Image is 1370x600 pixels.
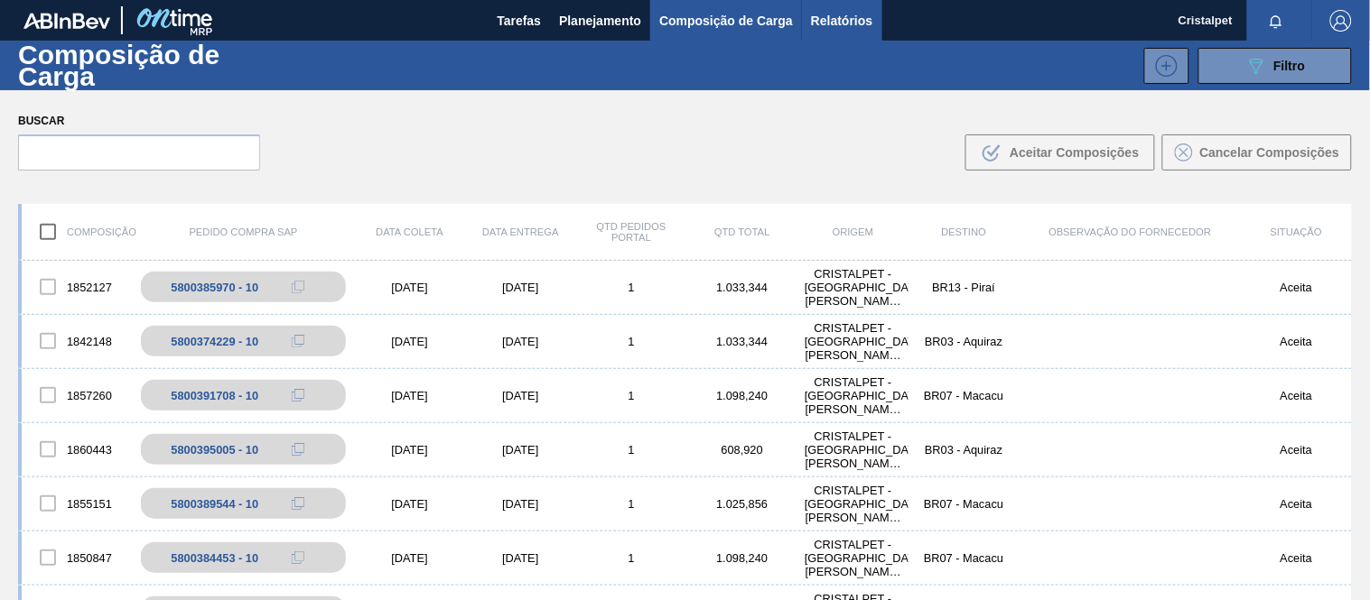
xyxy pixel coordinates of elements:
[1241,497,1352,511] div: Aceita
[22,376,133,414] div: 1857260
[18,108,260,134] label: Buscar
[1241,281,1352,294] div: Aceita
[576,443,687,457] div: 1
[23,13,110,29] img: TNhmsLtSVTkK8tSr43FrP2fwEKptu5GPRR3wAAAABJRU5ErkJggg==
[1198,48,1352,84] button: Filtro
[797,267,909,308] div: CRISTALPET - CABO DE SANTO AGOSTINHO (PE)
[559,10,641,32] span: Planejamento
[22,213,133,251] div: Composição
[909,335,1020,348] div: BR03 - Aquiraz
[797,321,909,362] div: CRISTALPET - CABO DE SANTO AGOSTINHO (PE)
[133,226,355,237] div: Pedido Compra SAP
[280,330,316,352] div: Copiar
[909,497,1020,511] div: BR07 - Macacu
[687,443,798,457] div: 608,920
[354,281,465,294] div: [DATE]
[280,384,316,406] div: Copiar
[18,44,303,86] h1: Composição de Carga
[280,276,316,298] div: Copiar
[909,281,1020,294] div: BR13 - Piraí
[1135,48,1189,84] div: Nova Composição
[22,268,133,306] div: 1852127
[22,430,133,468] div: 1860443
[354,335,465,348] div: [DATE]
[576,551,687,565] div: 1
[1200,145,1340,160] span: Cancelar Composições
[465,497,576,511] div: [DATE]
[1241,226,1352,237] div: Situação
[465,551,576,565] div: [DATE]
[576,497,687,511] div: 1
[1241,551,1352,565] div: Aceita
[576,389,687,402] div: 1
[171,389,258,402] div: 5800391708 - 10
[171,335,258,348] div: 5800374229 - 10
[909,551,1020,565] div: BR07 - Macacu
[797,429,909,470] div: CRISTALPET - CABO DE SANTO AGOSTINHO (PE)
[171,497,258,511] div: 5800389544 - 10
[465,281,576,294] div: [DATE]
[497,10,541,32] span: Tarefas
[280,493,316,514] div: Copiar
[659,10,793,32] span: Composição de Carga
[811,10,872,32] span: Relatórios
[1274,59,1306,73] span: Filtro
[576,335,687,348] div: 1
[1241,335,1352,348] div: Aceita
[354,226,465,237] div: Data coleta
[576,281,687,294] div: 1
[687,551,798,565] div: 1.098,240
[22,322,133,360] div: 1842148
[354,551,465,565] div: [DATE]
[465,389,576,402] div: [DATE]
[687,389,798,402] div: 1.098,240
[797,484,909,524] div: CRISTALPET - CABO DE SANTO AGOSTINHO (PE)
[1020,226,1242,237] div: Observação do Fornecedor
[171,281,258,294] div: 5800385970 - 10
[909,226,1020,237] div: Destino
[1162,134,1352,171] button: Cancelar Composições
[22,539,133,577] div: 1850847
[576,221,687,243] div: Qtd Pedidos Portal
[687,497,798,511] div: 1.025,856
[687,281,798,294] div: 1.033,344
[354,443,465,457] div: [DATE]
[171,443,258,457] div: 5800395005 - 10
[465,443,576,457] div: [DATE]
[22,485,133,522] div: 1855151
[797,538,909,578] div: CRISTALPET - CABO DE SANTO AGOSTINHO (PE)
[1241,443,1352,457] div: Aceita
[1241,389,1352,402] div: Aceita
[909,443,1020,457] div: BR03 - Aquiraz
[465,226,576,237] div: Data Entrega
[909,389,1020,402] div: BR07 - Macacu
[687,226,798,237] div: Qtd Total
[465,335,576,348] div: [DATE]
[280,438,316,460] div: Copiar
[965,134,1155,171] button: Aceitar Composições
[797,226,909,237] div: Origem
[1330,10,1352,32] img: Logout
[687,335,798,348] div: 1.033,344
[354,389,465,402] div: [DATE]
[1247,8,1305,33] button: Notificações
[1010,145,1139,160] span: Aceitar Composições
[354,497,465,511] div: [DATE]
[797,375,909,416] div: CRISTALPET - CABO DE SANTO AGOSTINHO (PE)
[280,547,316,568] div: Copiar
[171,551,258,565] div: 5800384453 - 10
